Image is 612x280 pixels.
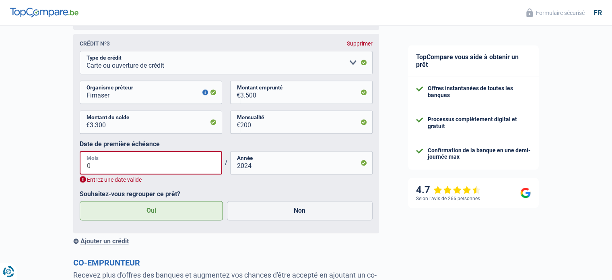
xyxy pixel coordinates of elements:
[80,151,222,174] input: MM
[230,81,240,104] span: €
[80,190,373,198] label: Souhaitez-vous regrouper ce prêt?
[80,201,223,220] label: Oui
[428,116,531,130] div: Processus complètement digital et gratuit
[428,85,531,99] div: Offres instantanées de toutes les banques
[408,45,539,77] div: TopCompare vous aide à obtenir un prêt
[80,176,373,184] div: Entrez une date valide
[593,8,602,17] div: fr
[10,8,78,17] img: TopCompare Logo
[347,40,373,47] div: Supprimer
[230,151,373,174] input: AAAA
[521,6,589,19] button: Formulaire sécurisé
[80,40,110,47] div: Crédit nº3
[428,147,531,161] div: Confirmation de la banque en une demi-journée max
[80,140,373,148] label: Date de première échéance
[73,258,379,268] h2: Co-emprunteur
[80,110,90,134] span: €
[416,196,480,201] div: Selon l’avis de 266 personnes
[222,159,230,166] span: /
[73,237,379,245] div: Ajouter un crédit
[416,184,481,196] div: 4.7
[227,201,373,220] label: Non
[230,110,240,134] span: €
